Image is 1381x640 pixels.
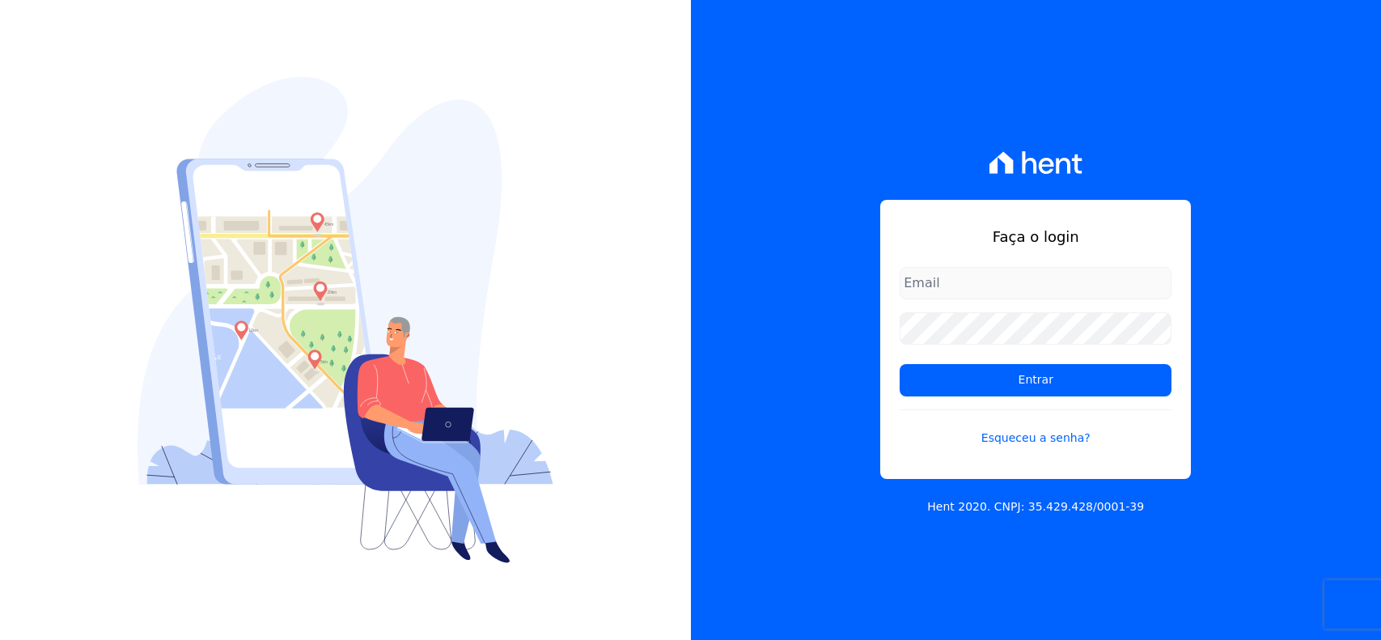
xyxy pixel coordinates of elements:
a: Esqueceu a senha? [900,409,1171,447]
input: Email [900,267,1171,299]
img: Login [138,77,553,563]
p: Hent 2020. CNPJ: 35.429.428/0001-39 [927,498,1144,515]
input: Entrar [900,364,1171,396]
h1: Faça o login [900,226,1171,248]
